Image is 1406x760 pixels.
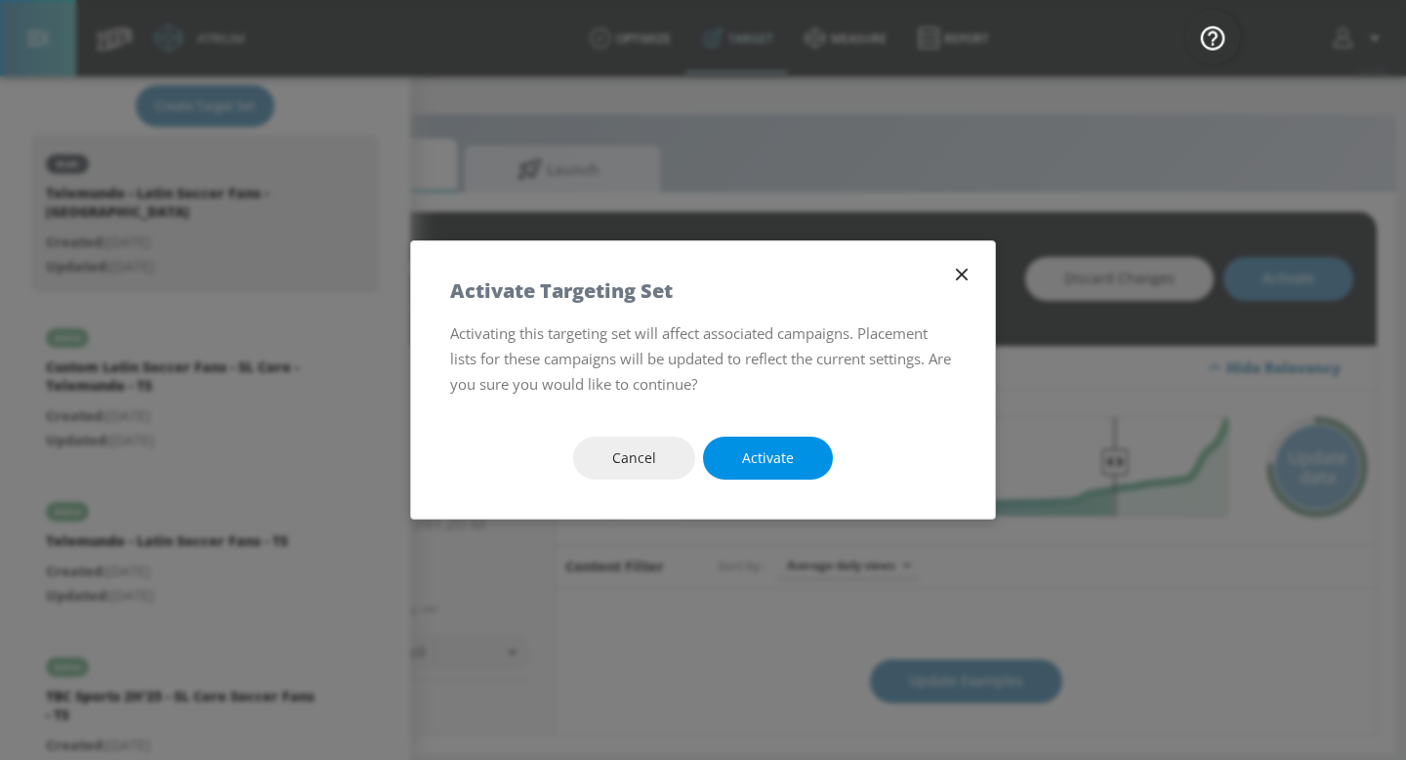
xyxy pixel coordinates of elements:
[742,446,794,471] span: Activate
[1185,10,1240,64] button: Open Resource Center
[573,437,695,481] button: Cancel
[450,280,673,301] h5: Activate Targeting Set
[703,437,833,481] button: Activate
[612,446,656,471] span: Cancel
[450,320,956,398] p: Activating this targeting set will affect associated campaigns. Placement lists for these campaig...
